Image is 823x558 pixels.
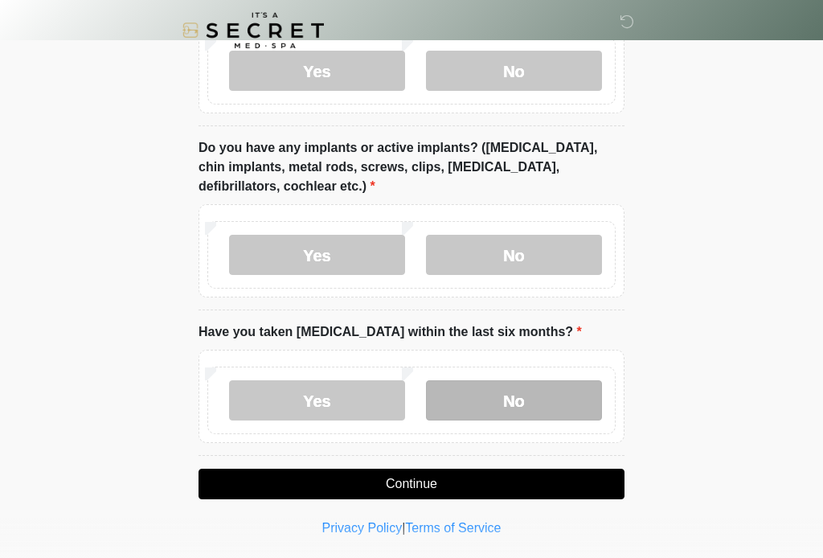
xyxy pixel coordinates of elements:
[426,380,602,421] label: No
[405,521,501,535] a: Terms of Service
[322,521,403,535] a: Privacy Policy
[199,138,624,196] label: Do you have any implants or active implants? ([MEDICAL_DATA], chin implants, metal rods, screws, ...
[426,235,602,275] label: No
[199,469,624,499] button: Continue
[229,51,405,91] label: Yes
[229,380,405,421] label: Yes
[199,322,582,342] label: Have you taken [MEDICAL_DATA] within the last six months?
[426,51,602,91] label: No
[182,12,324,48] img: It's A Secret Med Spa Logo
[229,235,405,275] label: Yes
[402,521,405,535] a: |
